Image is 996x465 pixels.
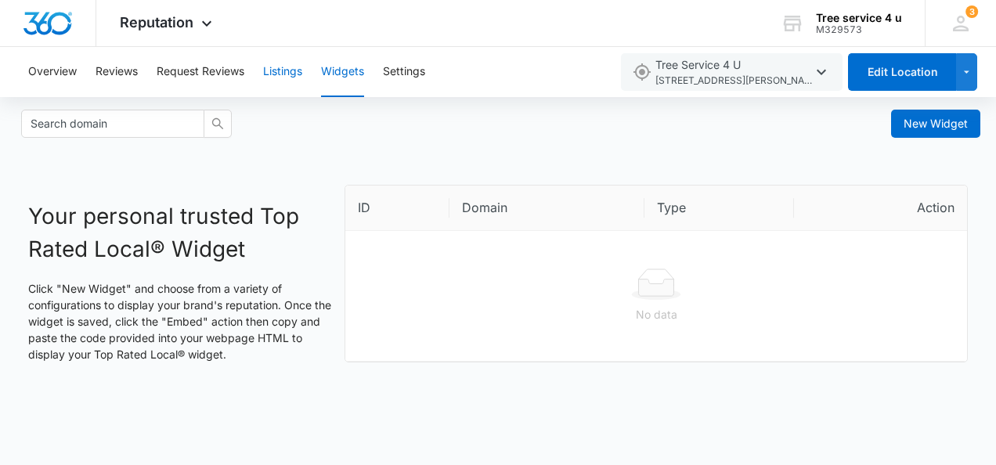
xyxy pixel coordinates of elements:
[204,110,232,138] button: search
[655,74,812,88] span: [STREET_ADDRESS][PERSON_NAME] , [GEOGRAPHIC_DATA] , GA
[28,47,77,97] button: Overview
[120,14,193,31] span: Reputation
[383,47,425,97] button: Settings
[965,5,978,18] div: notifications count
[449,186,644,231] th: Domain
[157,47,244,97] button: Request Reviews
[891,110,980,138] button: New Widget
[644,186,794,231] th: Type
[263,47,302,97] button: Listings
[358,306,955,323] div: No data
[904,115,968,132] span: New Widget
[965,5,978,18] span: 3
[655,56,812,88] span: Tree Service 4 U
[345,186,449,231] th: ID
[848,53,956,91] button: Edit Location
[21,110,204,138] input: Search domain
[28,200,335,265] h1: Your personal trusted Top Rated Local® Widget
[794,186,967,231] th: Action
[204,117,231,130] span: search
[321,47,364,97] button: Widgets
[28,280,335,362] p: Click "New Widget" and choose from a variety of configurations to display your brand's reputation...
[816,24,902,35] div: account id
[816,12,902,24] div: account name
[96,47,138,97] button: Reviews
[621,53,843,91] button: Tree Service 4 U[STREET_ADDRESS][PERSON_NAME],[GEOGRAPHIC_DATA],GA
